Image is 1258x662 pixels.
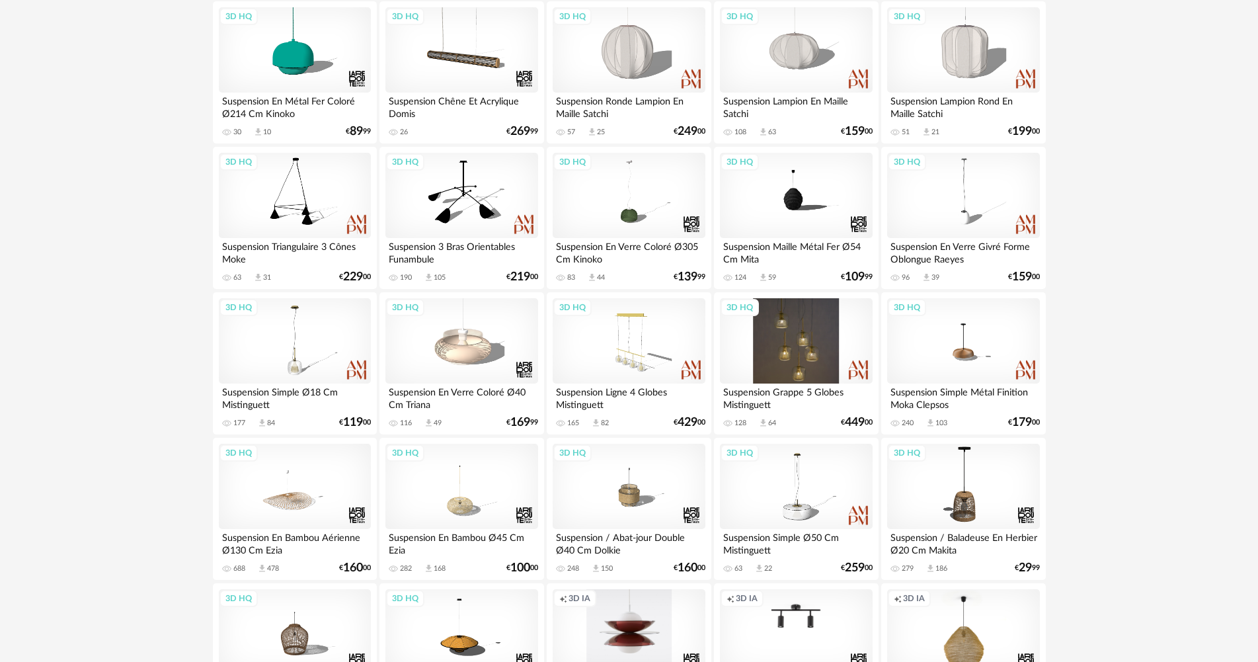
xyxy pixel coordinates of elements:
span: Download icon [758,272,768,282]
div: 21 [931,128,939,137]
div: € 00 [841,127,873,136]
div: 82 [601,419,609,428]
div: 3D HQ [219,8,258,25]
a: 3D HQ Suspension 3 Bras Orientables Funambule 190 Download icon 105 €21900 [379,147,543,290]
span: 100 [510,563,530,573]
span: Creation icon [894,593,902,604]
span: 259 [845,563,865,573]
div: € 00 [339,418,371,427]
span: 429 [678,418,697,427]
div: € 00 [674,127,705,136]
div: 688 [233,564,245,573]
span: 229 [343,272,363,282]
div: € 00 [339,563,371,573]
div: 83 [567,273,575,282]
div: 3D HQ [721,8,759,25]
div: € 99 [346,127,371,136]
a: 3D HQ Suspension Maille Métal Fer Ø54 Cm Mita 124 Download icon 59 €10999 [714,147,878,290]
a: 3D HQ Suspension Simple Ø50 Cm Mistinguett 63 Download icon 22 €25900 [714,438,878,581]
div: 248 [567,564,579,573]
div: 116 [400,419,412,428]
span: Download icon [591,418,601,428]
div: 3D HQ [553,299,592,316]
span: 89 [350,127,363,136]
span: Download icon [758,418,768,428]
div: 3D HQ [219,299,258,316]
a: 3D HQ Suspension Ligne 4 Globes Mistinguett 165 Download icon 82 €42900 [547,292,711,435]
div: 186 [935,564,947,573]
span: 29 [1019,563,1032,573]
span: 3D IA [736,593,758,604]
a: 3D HQ Suspension En Verre Givré Forme Oblongue Raeyes 96 Download icon 39 €15900 [881,147,1045,290]
span: 219 [510,272,530,282]
div: 105 [434,273,446,282]
span: Download icon [925,563,935,573]
span: 160 [343,563,363,573]
a: 3D HQ Suspension En Bambou Ø45 Cm Ezia 282 Download icon 168 €10000 [379,438,543,581]
a: 3D HQ Suspension Lampion Rond En Maille Satchi 51 Download icon 21 €19900 [881,1,1045,144]
div: Suspension En Verre Givré Forme Oblongue Raeyes [887,238,1039,265]
div: 64 [768,419,776,428]
div: 25 [597,128,605,137]
a: 3D HQ Suspension En Bambou Aérienne Ø130 Cm Ezia 688 Download icon 478 €16000 [213,438,377,581]
div: 22 [764,564,772,573]
span: Download icon [253,272,263,282]
span: 119 [343,418,363,427]
div: € 00 [674,418,705,427]
div: 279 [902,564,914,573]
span: Download icon [424,563,434,573]
a: 3D HQ Suspension Triangulaire 3 Cônes Moke 63 Download icon 31 €22900 [213,147,377,290]
div: 84 [267,419,275,428]
div: 165 [567,419,579,428]
span: 139 [678,272,697,282]
div: 96 [902,273,910,282]
div: 282 [400,564,412,573]
span: Download icon [253,127,263,137]
span: Download icon [925,418,935,428]
div: Suspension Maille Métal Fer Ø54 Cm Mita [720,238,872,265]
div: € 00 [841,418,873,427]
div: 3D HQ [553,153,592,171]
a: 3D HQ Suspension / Baladeuse En Herbier Ø20 Cm Makita 279 Download icon 186 €2999 [881,438,1045,581]
div: € 99 [506,127,538,136]
div: Suspension Lampion Rond En Maille Satchi [887,93,1039,119]
div: 51 [902,128,910,137]
div: 3D HQ [219,153,258,171]
div: 3D HQ [888,299,926,316]
div: Suspension En Métal Fer Coloré Ø214 Cm Kinoko [219,93,371,119]
span: 160 [678,563,697,573]
span: 449 [845,418,865,427]
span: 269 [510,127,530,136]
div: 3D HQ [386,8,424,25]
div: € 00 [1008,272,1040,282]
div: 3D HQ [553,8,592,25]
div: 39 [931,273,939,282]
div: 3D HQ [721,299,759,316]
div: 3D HQ [386,299,424,316]
span: 179 [1012,418,1032,427]
div: Suspension Ronde Lampion En Maille Satchi [553,93,705,119]
div: € 99 [841,272,873,282]
span: Download icon [424,272,434,282]
div: € 00 [841,563,873,573]
a: 3D HQ Suspension Simple Métal Finition Moka Clepsos 240 Download icon 103 €17900 [881,292,1045,435]
div: Suspension Lampion En Maille Satchi [720,93,872,119]
div: 478 [267,564,279,573]
span: Creation icon [727,593,734,604]
span: Download icon [587,127,597,137]
span: Download icon [754,563,764,573]
div: 26 [400,128,408,137]
div: Suspension Triangulaire 3 Cônes Moke [219,238,371,265]
div: Suspension Simple Ø50 Cm Mistinguett [720,529,872,556]
span: Download icon [922,272,931,282]
div: € 00 [339,272,371,282]
div: 177 [233,419,245,428]
div: 3D HQ [219,444,258,462]
div: 190 [400,273,412,282]
div: 63 [233,273,241,282]
div: 59 [768,273,776,282]
div: € 00 [506,272,538,282]
div: 57 [567,128,575,137]
span: 159 [1012,272,1032,282]
div: Suspension En Verre Coloré Ø305 Cm Kinoko [553,238,705,265]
